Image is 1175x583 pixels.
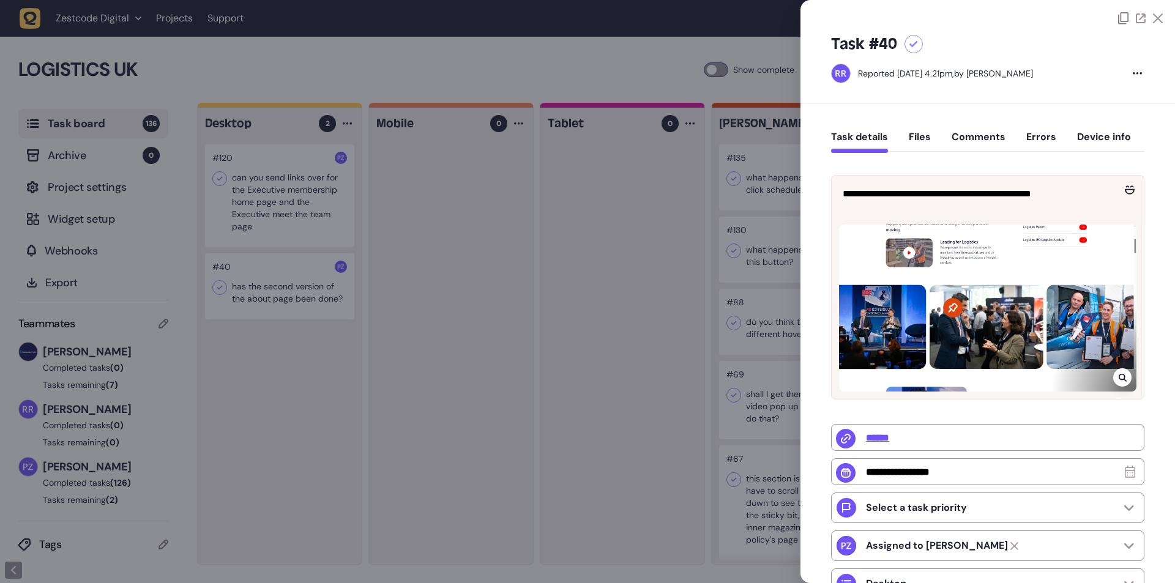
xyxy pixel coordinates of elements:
div: by [PERSON_NAME] [858,67,1033,80]
h5: Task #40 [831,34,897,54]
button: Device info [1077,131,1131,153]
p: Select a task priority [866,502,967,514]
button: Errors [1026,131,1056,153]
button: Task details [831,131,888,153]
iframe: LiveChat chat widget [1117,525,1169,577]
button: Files [909,131,931,153]
button: Comments [952,131,1005,153]
strong: Paris Zisis [866,540,1008,552]
img: Riki-leigh Robinson [832,64,850,83]
div: Reported [DATE] 4.21pm, [858,68,954,79]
